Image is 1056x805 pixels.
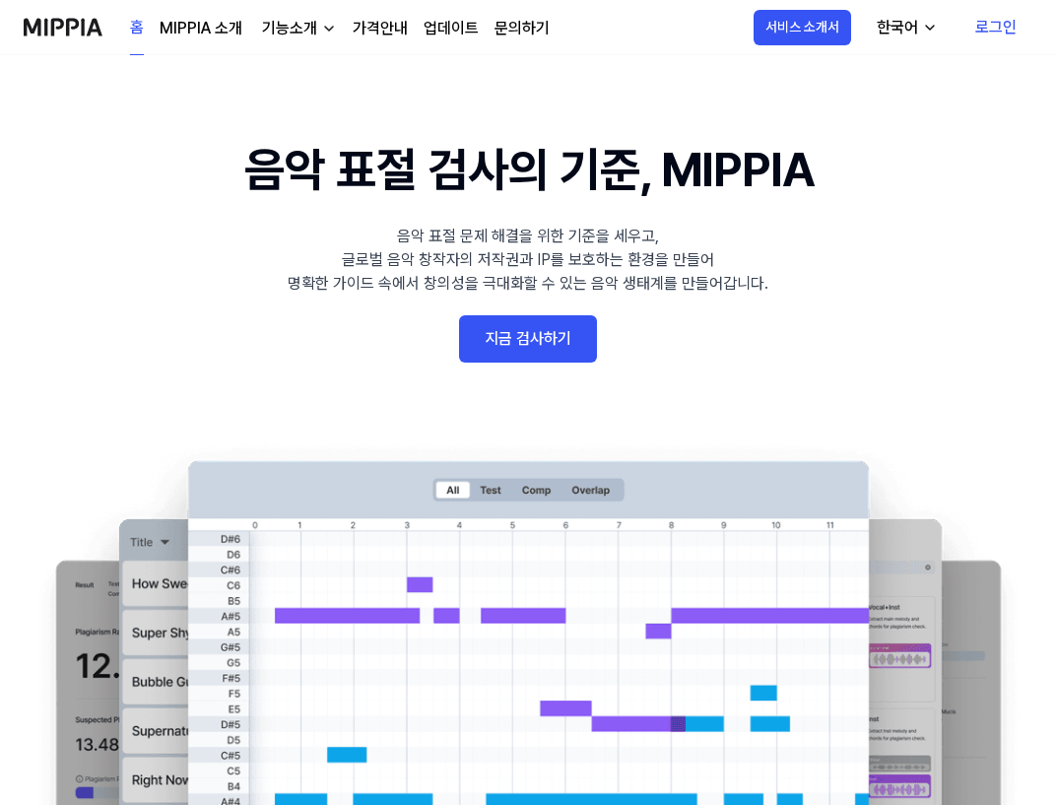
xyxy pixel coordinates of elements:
[130,1,144,55] a: 홈
[495,17,550,40] a: 문의하기
[321,21,337,36] img: down
[244,134,813,205] h1: 음악 표절 검사의 기준, MIPPIA
[288,225,768,296] div: 음악 표절 문제 해결을 위한 기준을 세우고, 글로벌 음악 창작자의 저작권과 IP를 보호하는 환경을 만들어 명확한 가이드 속에서 창의성을 극대화할 수 있는 음악 생태계를 만들어...
[160,17,242,40] a: MIPPIA 소개
[873,16,922,39] div: 한국어
[424,17,479,40] a: 업데이트
[353,17,408,40] a: 가격안내
[861,8,950,47] button: 한국어
[258,17,337,40] button: 기능소개
[754,10,851,45] button: 서비스 소개서
[258,17,321,40] div: 기능소개
[459,315,597,363] a: 지금 검사하기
